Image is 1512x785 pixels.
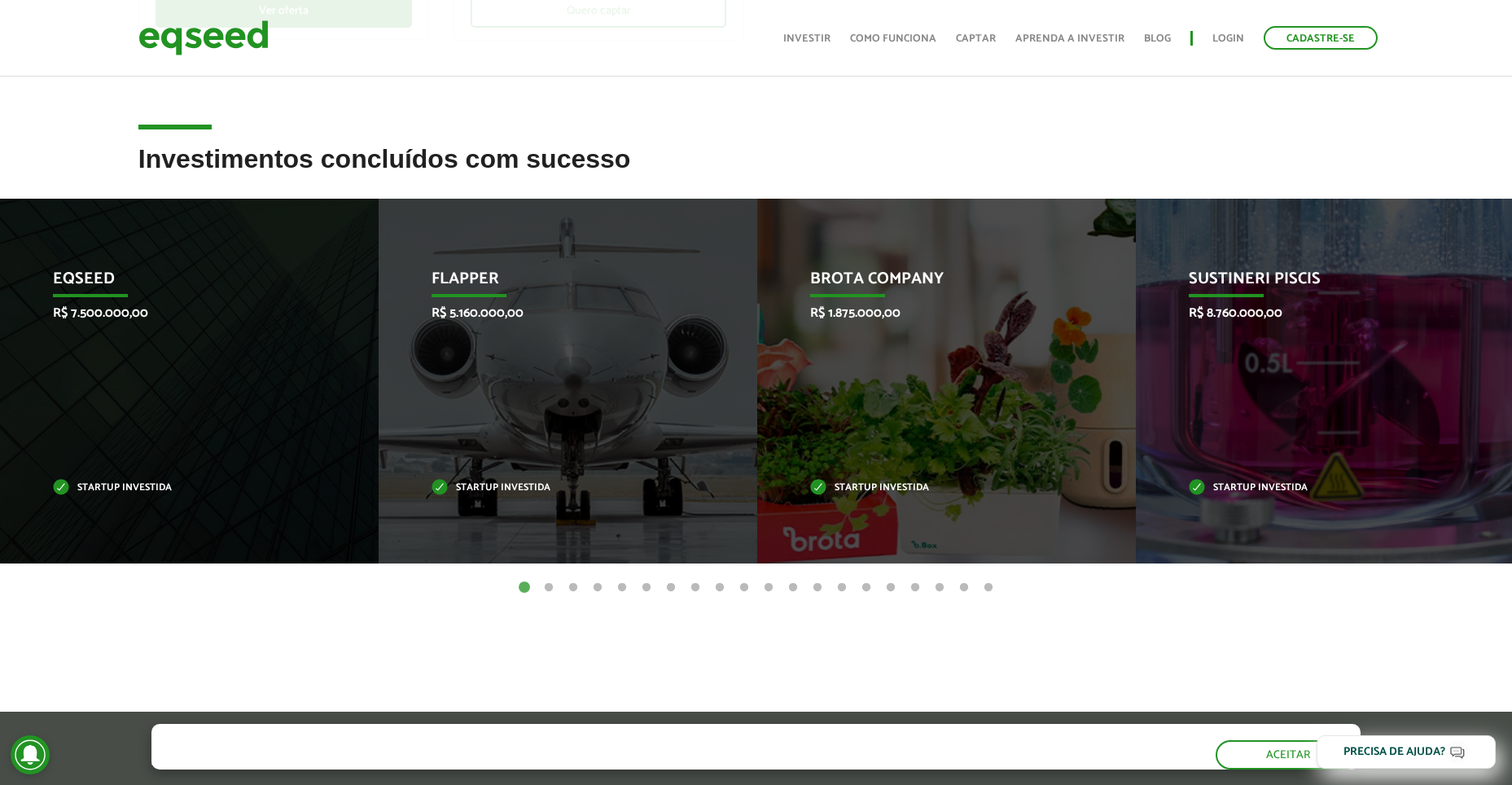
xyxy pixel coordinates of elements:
[809,580,826,596] button: 13 of 20
[541,580,557,596] button: 2 of 20
[760,580,777,596] button: 11 of 20
[638,580,655,596] button: 6 of 20
[712,580,728,596] button: 9 of 20
[1189,484,1437,493] p: Startup investida
[432,305,680,321] p: R$ 5.160.000,00
[432,270,680,297] p: Flapper
[850,33,936,44] a: Como funciona
[810,270,1058,297] p: Brota Company
[931,580,948,596] button: 18 of 20
[1144,33,1171,44] a: Blog
[366,755,554,769] a: política de privacidade e de cookies
[907,580,923,596] button: 17 of 20
[1212,33,1244,44] a: Login
[980,580,997,596] button: 20 of 20
[151,724,741,749] h5: O site da EqSeed utiliza cookies para melhorar sua navegação.
[736,580,752,596] button: 10 of 20
[53,484,301,493] p: Startup investida
[785,580,801,596] button: 12 of 20
[138,145,1374,198] h2: Investimentos concluídos com sucesso
[810,484,1058,493] p: Startup investida
[687,580,703,596] button: 8 of 20
[565,580,581,596] button: 3 of 20
[783,33,831,44] a: Investir
[1015,33,1124,44] a: Aprenda a investir
[516,580,532,596] button: 1 of 20
[1189,305,1437,321] p: R$ 8.760.000,00
[663,580,679,596] button: 7 of 20
[589,580,606,596] button: 4 of 20
[1189,270,1437,297] p: Sustineri Piscis
[1216,740,1361,770] button: Aceitar
[956,33,996,44] a: Captar
[834,580,850,596] button: 14 of 20
[53,305,301,321] p: R$ 7.500.000,00
[138,16,269,59] img: EqSeed
[1264,26,1378,50] a: Cadastre-se
[810,305,1058,321] p: R$ 1.875.000,00
[883,580,899,596] button: 16 of 20
[53,270,301,297] p: EqSeed
[432,484,680,493] p: Startup investida
[614,580,630,596] button: 5 of 20
[858,580,874,596] button: 15 of 20
[151,753,741,769] p: Ao clicar em "aceitar", você aceita nossa .
[956,580,972,596] button: 19 of 20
